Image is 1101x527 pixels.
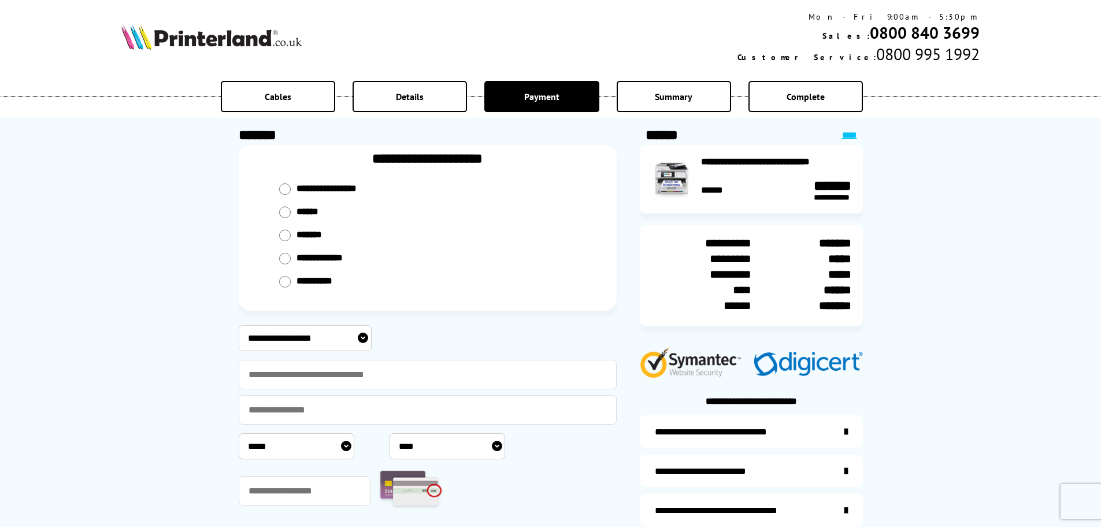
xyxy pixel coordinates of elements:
[737,12,980,22] div: Mon - Fri 9:00am - 5:30pm
[524,91,559,102] span: Payment
[640,494,863,526] a: additional-cables
[822,31,870,41] span: Sales:
[655,91,692,102] span: Summary
[640,455,863,487] a: items-arrive
[787,91,825,102] span: Complete
[870,22,980,43] a: 0800 840 3699
[876,43,980,65] span: 0800 995 1992
[737,52,876,62] span: Customer Service:
[640,415,863,448] a: additional-ink
[265,91,291,102] span: Cables
[121,24,302,50] img: Printerland Logo
[396,91,424,102] span: Details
